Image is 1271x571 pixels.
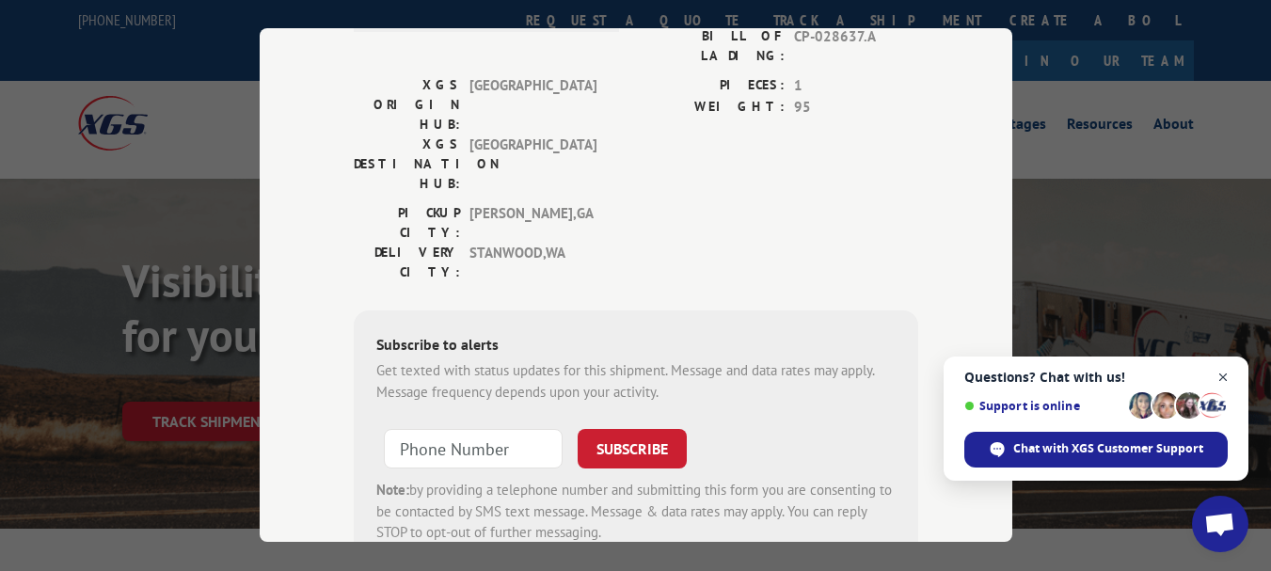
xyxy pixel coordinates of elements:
[1013,440,1203,457] span: Chat with XGS Customer Support
[964,432,1228,468] span: Chat with XGS Customer Support
[794,75,918,97] span: 1
[376,480,896,544] div: by providing a telephone number and submitting this form you are consenting to be contacted by SM...
[636,75,785,97] label: PIECES:
[794,26,918,66] span: CP-028637.A
[469,135,596,194] span: [GEOGRAPHIC_DATA]
[964,370,1228,385] span: Questions? Chat with us!
[636,26,785,66] label: BILL OF LADING:
[384,429,563,468] input: Phone Number
[354,243,460,282] label: DELIVERY CITY:
[376,481,409,499] strong: Note:
[469,243,596,282] span: STANWOOD , WA
[469,203,596,243] span: [PERSON_NAME] , GA
[376,333,896,360] div: Subscribe to alerts
[578,429,687,468] button: SUBSCRIBE
[354,135,460,194] label: XGS DESTINATION HUB:
[354,75,460,135] label: XGS ORIGIN HUB:
[469,75,596,135] span: [GEOGRAPHIC_DATA]
[354,203,460,243] label: PICKUP CITY:
[376,360,896,403] div: Get texted with status updates for this shipment. Message and data rates may apply. Message frequ...
[1192,496,1248,552] a: Open chat
[636,97,785,119] label: WEIGHT:
[794,97,918,119] span: 95
[964,399,1122,413] span: Support is online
